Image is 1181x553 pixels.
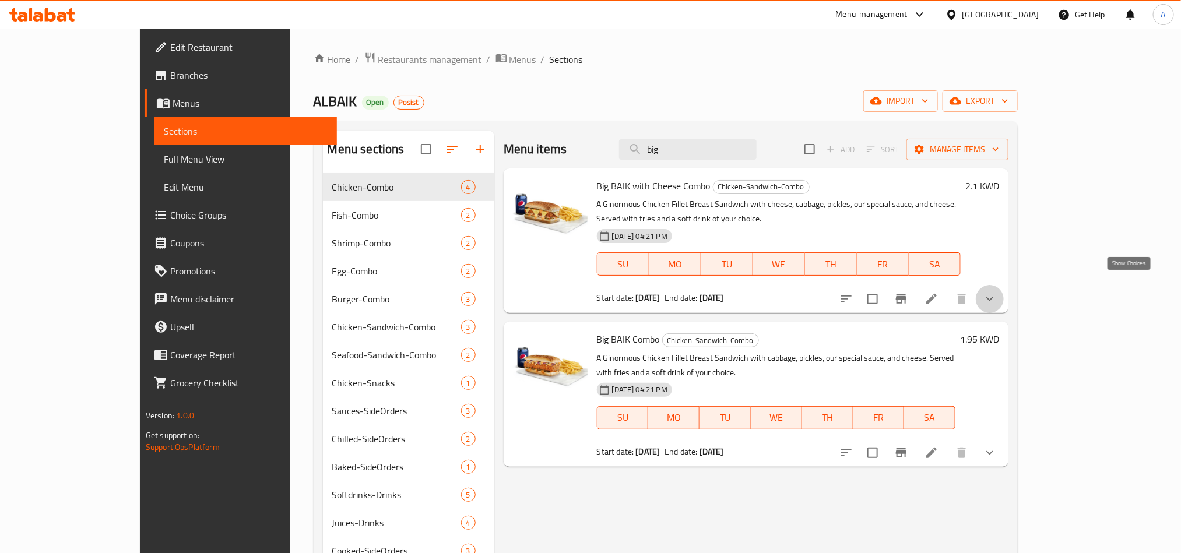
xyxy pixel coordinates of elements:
[597,177,711,195] span: Big BAIK with Cheese Combo
[145,33,337,61] a: Edit Restaurant
[810,256,852,273] span: TH
[541,52,545,66] li: /
[462,266,475,277] span: 2
[504,140,567,158] h2: Menu items
[597,406,649,429] button: SU
[462,462,475,473] span: 1
[332,404,461,418] span: Sauces-SideOrders
[332,432,461,446] span: Chilled-SideOrders
[364,52,482,67] a: Restaurants management
[662,333,759,347] div: Chicken-Sandwich-Combo
[145,61,337,89] a: Branches
[654,256,697,273] span: MO
[461,488,476,502] div: items
[753,252,805,276] button: WE
[832,285,860,313] button: sort-choices
[323,313,494,341] div: Chicken-Sandwich-Combo3
[807,409,849,426] span: TH
[462,517,475,529] span: 4
[170,40,328,54] span: Edit Restaurant
[323,481,494,509] div: Softdrinks-Drinks5
[323,285,494,313] div: Burger-Combo3
[952,94,1008,108] span: export
[462,294,475,305] span: 3
[461,180,476,194] div: items
[332,180,461,194] div: Chicken-Combo
[461,516,476,530] div: items
[145,89,337,117] a: Menus
[323,257,494,285] div: Egg-Combo2
[461,404,476,418] div: items
[860,287,885,311] span: Select to update
[170,208,328,222] span: Choice Groups
[462,434,475,445] span: 2
[648,406,700,429] button: MO
[597,252,649,276] button: SU
[602,256,645,273] span: SU
[805,252,857,276] button: TH
[701,252,753,276] button: TU
[362,96,389,110] div: Open
[332,488,461,502] span: Softdrinks-Drinks
[755,409,797,426] span: WE
[663,334,758,347] span: Chicken-Sandwich-Combo
[154,145,337,173] a: Full Menu View
[462,182,475,193] span: 4
[597,351,955,380] p: A Ginormous Chicken Fillet Breast Sandwich with cabbage, pickles, our special sauce, and cheese. ...
[649,252,701,276] button: MO
[597,290,634,305] span: Start date:
[461,460,476,474] div: items
[145,313,337,341] a: Upsell
[802,406,853,429] button: TH
[948,439,976,467] button: delete
[822,140,859,158] span: Add item
[462,210,475,221] span: 2
[636,444,660,459] b: [DATE]
[332,320,461,334] div: Chicken-Sandwich-Combo
[700,290,724,305] b: [DATE]
[983,446,997,460] svg: Show Choices
[461,348,476,362] div: items
[328,140,405,158] h2: Menu sections
[170,264,328,278] span: Promotions
[462,350,475,361] span: 2
[943,90,1018,112] button: export
[314,52,1018,67] nav: breadcrumb
[636,290,660,305] b: [DATE]
[602,409,644,426] span: SU
[323,341,494,369] div: Seafood-Sandwich-Combo2
[925,292,939,306] a: Edit menu item
[665,290,697,305] span: End date:
[906,139,1008,160] button: Manage items
[916,142,999,157] span: Manage items
[904,406,955,429] button: SA
[145,285,337,313] a: Menu disclaimer
[332,376,461,390] div: Chicken-Snacks
[597,330,660,348] span: Big BAIK Combo
[164,152,328,166] span: Full Menu View
[797,137,822,161] span: Select section
[154,117,337,145] a: Sections
[858,409,900,426] span: FR
[836,8,908,22] div: Menu-management
[462,489,475,501] span: 5
[170,348,328,362] span: Coverage Report
[414,137,438,161] span: Select all sections
[332,292,461,306] span: Burger-Combo
[607,384,672,395] span: [DATE] 04:21 PM
[751,406,802,429] button: WE
[170,68,328,82] span: Branches
[332,208,461,222] span: Fish-Combo
[146,428,199,443] span: Get support on:
[332,236,461,250] span: Shrimp-Combo
[332,348,461,362] div: Seafood-Sandwich-Combo
[145,229,337,257] a: Coupons
[323,425,494,453] div: Chilled-SideOrders2
[332,460,461,474] span: Baked-SideOrders
[597,197,961,226] p: A Ginormous Chicken Fillet Breast Sandwich with cheese, cabbage, pickles, our special sauce, and ...
[887,439,915,467] button: Branch-specific-item
[706,256,748,273] span: TU
[323,173,494,201] div: Chicken-Combo4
